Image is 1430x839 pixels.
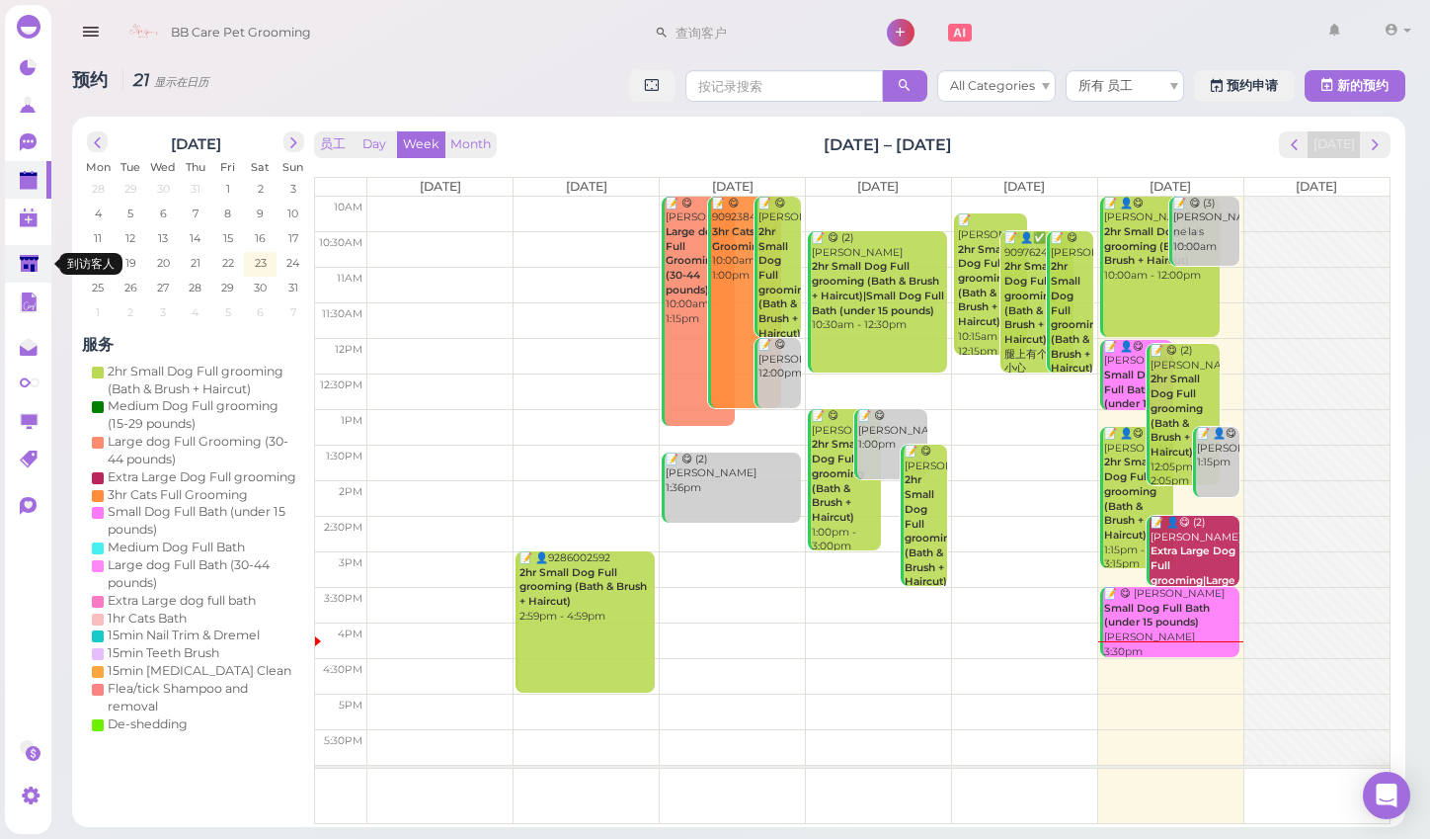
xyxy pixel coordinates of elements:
[72,69,113,90] span: 预约
[351,131,398,158] button: Day
[811,409,881,554] div: 📝 😋 [PERSON_NAME] 1:00pm - 3:00pm
[288,303,298,321] span: 7
[108,644,219,662] div: 15min Teeth Brush
[1104,369,1159,425] b: Small Dog Full Bath (under 15 pounds)
[158,303,168,321] span: 3
[518,551,655,624] div: 📝 👤9286002592 2:59pm - 4:59pm
[108,539,245,556] div: Medium Dog Full Bath
[1103,197,1220,284] div: 📝 👤😋 [PERSON_NAME] 10:00am - 12:00pm
[1172,197,1239,255] div: 📝 😋 (3) [PERSON_NAME] ne la s 10:00am
[155,254,172,272] span: 20
[444,131,497,158] button: Month
[904,445,947,633] div: 📝 😋 [PERSON_NAME] 1:30pm - 3:30pm
[122,279,139,296] span: 26
[857,179,899,194] span: [DATE]
[1104,225,1202,267] b: 2hr Small Dog Full grooming (Bath & Brush + Haircut)
[1150,179,1191,194] span: [DATE]
[339,556,362,569] span: 3pm
[957,213,1027,359] div: 📝 [PERSON_NAME] 10:15am - 12:15pm
[811,231,947,333] div: 📝 😋 (2) [PERSON_NAME] 10:30am - 12:30pm
[108,468,296,486] div: Extra Large Dog Full grooming
[253,254,269,272] span: 23
[319,236,362,249] span: 10:30am
[905,473,957,588] b: 2hr Small Dog Full grooming (Bath & Brush + Haircut)
[712,179,754,194] span: [DATE]
[108,433,299,468] div: Large dog Full Grooming (30-44 pounds)
[1305,70,1405,102] button: 新的预约
[122,69,208,90] i: 21
[339,485,362,498] span: 2pm
[108,627,260,644] div: 15min Nail Trim & Dremel
[1050,231,1093,420] div: 📝 😋 [PERSON_NAME] 10:30am - 12:30pm
[171,131,221,153] h2: [DATE]
[158,205,169,222] span: 6
[123,254,138,272] span: 19
[253,229,268,247] span: 16
[108,556,299,592] div: Large dog Full Bath (30-44 pounds)
[1104,456,1156,541] b: 2hr Small Dog Full grooming (Bath & Brush + Haircut)
[397,131,445,158] button: Week
[251,160,270,174] span: Sat
[90,279,106,296] span: 25
[171,5,311,60] span: BB Care Pet Grooming
[1003,231,1073,405] div: 📝 👤✅ 9097624616 腿上有个肉球 小心 10:30am - 12:30pm
[191,205,200,222] span: 7
[286,229,300,247] span: 17
[108,680,299,715] div: Flea/tick Shampoo and removal
[92,229,104,247] span: 11
[155,180,172,198] span: 30
[187,279,203,296] span: 28
[219,279,236,296] span: 29
[256,180,266,198] span: 2
[314,131,352,158] button: 员工
[420,179,461,194] span: [DATE]
[108,662,291,680] div: 15min [MEDICAL_DATA] Clean
[224,180,232,198] span: 1
[1103,587,1239,659] div: 📝 😋 [PERSON_NAME] [PERSON_NAME] 3:30pm
[108,715,188,733] div: De-shedding
[82,335,309,354] h4: 服务
[288,180,298,198] span: 3
[326,450,362,462] span: 1:30pm
[950,78,1035,93] span: All Categories
[1308,131,1361,158] button: [DATE]
[339,699,362,712] span: 5pm
[335,343,362,356] span: 12pm
[190,303,200,321] span: 4
[86,160,111,174] span: Mon
[283,131,304,152] button: next
[1363,772,1410,819] div: Open Intercom Messenger
[156,229,170,247] span: 13
[122,180,139,198] span: 29
[1337,78,1389,93] span: 新的预约
[1360,131,1390,158] button: next
[255,303,266,321] span: 6
[324,592,362,605] span: 3:30pm
[857,409,927,453] div: 📝 😋 [PERSON_NAME] 1:00pm
[1003,179,1045,194] span: [DATE]
[189,180,202,198] span: 31
[108,363,299,398] div: 2hr Small Dog Full grooming (Bath & Brush + Haircut)
[669,17,860,48] input: 查询客户
[221,229,235,247] span: 15
[322,307,362,320] span: 11:30am
[282,160,303,174] span: Sun
[1104,602,1210,629] b: Small Dog Full Bath (under 15 pounds)
[1279,131,1310,158] button: prev
[1078,78,1133,93] span: 所有 员工
[757,197,801,385] div: 📝 😋 [PERSON_NAME] 10:00am - 12:00pm
[90,180,107,198] span: 28
[94,303,102,321] span: 1
[150,160,176,174] span: Wed
[334,201,362,213] span: 10am
[758,225,811,340] b: 2hr Small Dog Full grooming (Bath & Brush + Haircut)
[155,279,171,296] span: 27
[220,160,235,174] span: Fri
[1150,344,1220,489] div: 📝 😋 (2) [PERSON_NAME] 12:05pm - 2:05pm
[1004,260,1057,345] b: 2hr Small Dog Full grooming (Bath & Brush + Haircut)
[108,592,256,610] div: Extra Large dog full bath
[1196,427,1239,470] div: 📝 👤😋 [PERSON_NAME] 1:15pm
[324,734,362,747] span: 5:30pm
[120,160,140,174] span: Tue
[1194,70,1295,102] a: 预约申请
